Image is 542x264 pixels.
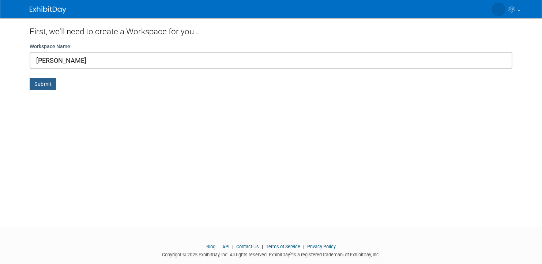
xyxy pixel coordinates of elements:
a: Privacy Policy [307,244,336,249]
a: Terms of Service [266,244,300,249]
span: | [217,244,221,249]
a: Contact Us [236,244,259,249]
sup: ® [290,252,293,256]
span: | [260,244,265,249]
img: ExhibitDay [30,6,66,14]
button: Submit [30,78,56,90]
label: Workspace Name: [30,43,72,50]
span: | [301,244,306,249]
input: Name of your organization [30,52,512,69]
span: | [230,244,235,249]
img: Mary Shakshober [492,3,505,16]
a: Blog [206,244,215,249]
div: First, we'll need to create a Workspace for you... [30,18,512,43]
a: API [222,244,229,249]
